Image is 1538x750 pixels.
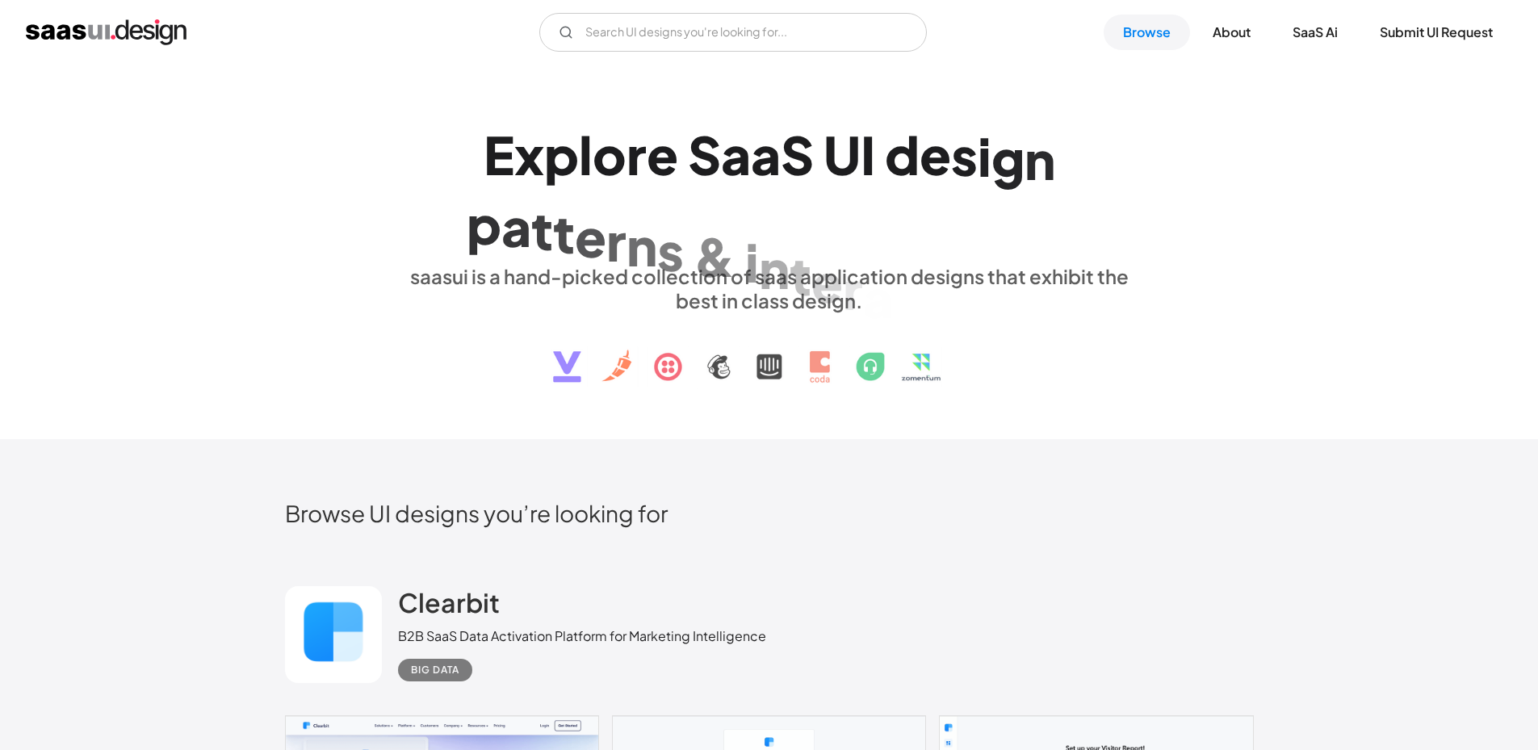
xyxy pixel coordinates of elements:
div: r [606,210,627,272]
div: a [863,266,893,328]
a: SaaS Ai [1273,15,1357,50]
div: n [759,237,790,299]
div: I [861,124,875,186]
div: i [745,231,759,293]
div: saasui is a hand-picked collection of saas application designs that exhibit the best in class des... [398,264,1141,312]
div: t [790,244,811,306]
form: Email Form [539,13,927,52]
div: S [688,124,721,186]
div: i [978,125,991,187]
div: Big Data [411,660,459,680]
div: r [627,124,647,186]
div: e [575,206,606,268]
div: e [647,124,678,186]
div: t [531,199,553,261]
div: p [544,124,579,186]
div: l [579,124,593,186]
div: a [751,124,781,186]
img: text, icon, saas logo [525,312,1014,396]
div: U [823,124,861,186]
div: s [951,124,978,186]
div: o [593,124,627,186]
div: E [484,124,514,186]
h1: Explore SaaS UI design patterns & interactions. [398,124,1141,248]
div: t [553,202,575,264]
div: s [657,220,684,282]
div: g [991,127,1025,189]
div: x [514,124,544,186]
a: About [1193,15,1270,50]
div: a [501,195,531,258]
h2: Browse UI designs you’re looking for [285,499,1254,527]
div: n [1025,128,1055,191]
div: S [781,124,814,186]
div: e [920,124,951,186]
div: n [627,215,657,277]
div: e [811,250,843,312]
div: r [843,258,863,321]
input: Search UI designs you're looking for... [539,13,927,52]
div: a [721,124,751,186]
div: & [694,225,735,287]
a: Submit UI Request [1360,15,1512,50]
div: d [885,124,920,186]
h2: Clearbit [398,586,500,618]
div: B2B SaaS Data Activation Platform for Marketing Intelligence [398,626,766,646]
a: home [26,19,186,45]
a: Browse [1104,15,1190,50]
a: Clearbit [398,586,500,626]
div: p [467,193,501,255]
